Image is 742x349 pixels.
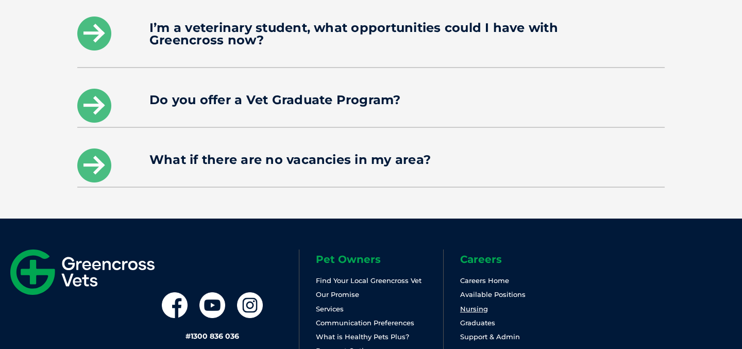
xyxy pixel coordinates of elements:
[460,333,520,341] a: Support & Admin
[149,94,593,106] h4: Do you offer a Vet Graduate Program?
[149,22,593,46] h4: I’m a veterinary student, what opportunities could I have with Greencross now?
[460,276,509,285] a: Careers Home
[316,254,443,264] h6: Pet Owners
[460,290,526,298] a: Available Positions
[460,254,587,264] h6: Careers
[185,331,191,341] span: #
[316,305,344,313] a: Services
[316,333,409,341] a: What is Healthy Pets Plus?
[316,319,414,327] a: Communication Preferences
[149,154,593,166] h4: What if there are no vacancies in my area?
[316,276,421,285] a: Find Your Local Greencross Vet
[185,331,239,341] a: #1300 836 036
[460,305,488,313] a: Nursing
[316,290,359,298] a: Our Promise
[460,319,495,327] a: Graduates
